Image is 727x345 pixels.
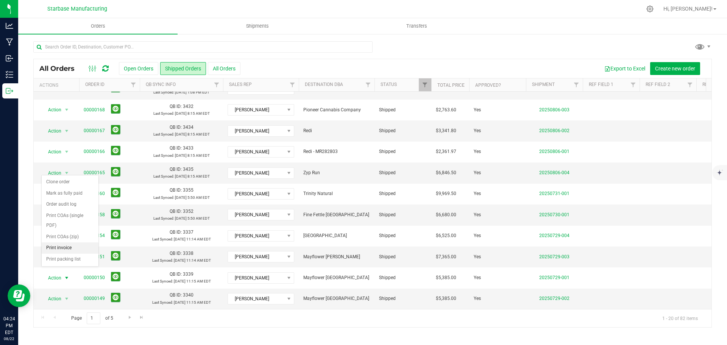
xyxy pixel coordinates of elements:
[41,105,62,115] span: Action
[62,147,72,157] span: select
[436,274,456,281] span: $5,385.00
[211,78,223,91] a: Filter
[539,170,569,175] a: 20250806-004
[170,272,182,277] span: QB ID:
[303,169,370,176] span: Zyp Run
[85,82,105,87] a: Order ID
[589,82,613,87] a: Ref Field 1
[646,82,670,87] a: Ref Field 2
[474,106,481,114] span: Yes
[170,167,182,172] span: QB ID:
[228,273,284,283] span: [PERSON_NAME]
[539,254,569,259] a: 20250729-003
[436,106,456,114] span: $2,763.60
[152,258,173,262] span: Last Synced:
[539,191,569,196] a: 20250731-001
[303,274,370,281] span: Mayflower [GEOGRAPHIC_DATA]
[152,237,173,241] span: Last Synced:
[87,312,100,324] input: 1
[419,78,431,91] a: Filter
[153,174,174,178] span: Last Synced:
[183,187,193,193] span: 3355
[42,210,98,231] li: Print COAs (single PDF)
[305,82,343,87] a: Destination DBA
[6,22,13,30] inline-svg: Analytics
[81,23,115,30] span: Orders
[379,274,427,281] span: Shipped
[303,190,370,197] span: Trinity Natural
[645,5,655,12] div: Manage settings
[42,176,98,188] li: Clone order
[170,251,182,256] span: QB ID:
[84,106,105,114] a: 00000168
[174,279,211,283] span: [DATE] 11:15 AM EDT
[436,148,456,155] span: $2,361.97
[42,254,98,265] li: Print packing list
[174,300,211,304] span: [DATE] 11:15 AM EDT
[228,126,284,136] span: [PERSON_NAME]
[539,233,569,238] a: 20250729-004
[39,64,82,73] span: All Orders
[436,232,456,239] span: $6,525.00
[124,312,135,323] a: Go to the next page
[474,232,481,239] span: Yes
[41,168,62,178] span: Action
[303,106,370,114] span: Pioneer Cannabis Company
[183,125,193,130] span: 3434
[183,229,193,235] span: 3337
[474,211,481,219] span: Yes
[84,127,105,134] a: 00000167
[153,90,174,94] span: Last Synced:
[62,105,72,115] span: select
[6,71,13,78] inline-svg: Inventory
[303,127,370,134] span: Redi
[175,90,209,94] span: [DATE] 1:08 PM EDT
[539,275,569,280] a: 20250729-001
[84,295,105,302] a: 00000149
[84,148,105,155] a: 00000166
[42,188,98,199] li: Mark as fully paid
[228,209,284,220] span: [PERSON_NAME]
[570,78,583,91] a: Filter
[84,169,105,176] a: 00000165
[379,106,427,114] span: Shipped
[627,78,640,91] a: Filter
[228,293,284,304] span: [PERSON_NAME]
[663,6,713,12] span: Hi, [PERSON_NAME]!
[702,82,727,87] a: Ref Field 3
[62,293,72,304] span: select
[437,83,465,88] a: Total Price
[18,18,178,34] a: Orders
[183,251,193,256] span: 3338
[8,284,30,307] iframe: Resource center
[62,126,72,136] span: select
[436,295,456,302] span: $5,385.00
[303,232,370,239] span: [GEOGRAPHIC_DATA]
[228,105,284,115] span: [PERSON_NAME]
[153,153,174,158] span: Last Synced:
[436,190,456,197] span: $9,969.50
[33,41,373,53] input: Search Order ID, Destination, Customer PO...
[183,209,193,214] span: 3352
[42,242,98,254] li: Print invoice
[42,199,98,210] li: Order audit log
[136,312,147,323] a: Go to the last page
[175,174,210,178] span: [DATE] 8:15 AM EDT
[599,62,650,75] button: Export to Excel
[42,231,98,243] li: Print COAs (zip)
[474,148,481,155] span: Yes
[379,211,427,219] span: Shipped
[153,216,174,220] span: Last Synced:
[474,274,481,281] span: Yes
[84,274,105,281] a: 00000150
[228,251,284,262] span: [PERSON_NAME]
[62,273,72,283] span: select
[152,300,173,304] span: Last Synced:
[379,190,427,197] span: Shipped
[160,62,206,75] button: Shipped Orders
[303,295,370,302] span: Mayflower [GEOGRAPHIC_DATA]
[6,38,13,46] inline-svg: Manufacturing
[539,107,569,112] a: 20250806-003
[539,296,569,301] a: 20250729-002
[236,23,279,30] span: Shipments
